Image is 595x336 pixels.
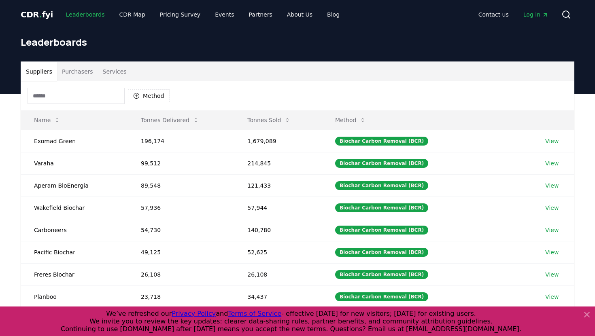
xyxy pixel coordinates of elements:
h1: Leaderboards [21,36,574,49]
div: Biochar Carbon Removal (BCR) [335,226,428,235]
a: View [545,293,559,301]
td: Freres Biochar [21,263,128,285]
td: 89,548 [128,174,234,197]
td: Carboneers [21,219,128,241]
td: 49,125 [128,241,234,263]
td: 214,845 [234,152,322,174]
a: View [545,182,559,190]
a: CDR.fyi [21,9,53,20]
div: Biochar Carbon Removal (BCR) [335,292,428,301]
div: Biochar Carbon Removal (BCR) [335,248,428,257]
button: Name [28,112,67,128]
td: 196,174 [128,130,234,152]
td: 1,679,089 [234,130,322,152]
td: Aperam BioEnergia [21,174,128,197]
span: CDR fyi [21,10,53,19]
td: 140,780 [234,219,322,241]
button: Suppliers [21,62,57,81]
a: About Us [280,7,319,22]
a: View [545,204,559,212]
a: Events [208,7,240,22]
a: View [545,159,559,167]
td: 34,437 [234,285,322,308]
button: Tonnes Delivered [134,112,206,128]
td: 57,944 [234,197,322,219]
span: . [39,10,42,19]
div: Biochar Carbon Removal (BCR) [335,159,428,168]
button: Tonnes Sold [241,112,297,128]
a: Blog [321,7,346,22]
a: Log in [517,7,555,22]
a: View [545,226,559,234]
td: 99,512 [128,152,234,174]
div: Biochar Carbon Removal (BCR) [335,203,428,212]
td: 121,433 [234,174,322,197]
td: 26,108 [234,263,322,285]
div: Biochar Carbon Removal (BCR) [335,270,428,279]
button: Purchasers [57,62,98,81]
a: View [545,270,559,279]
td: 26,108 [128,263,234,285]
td: Planboo [21,285,128,308]
a: Partners [242,7,279,22]
td: Exomad Green [21,130,128,152]
nav: Main [472,7,555,22]
span: Log in [523,11,548,19]
td: 57,936 [128,197,234,219]
button: Services [98,62,132,81]
td: 23,718 [128,285,234,308]
a: View [545,137,559,145]
nav: Main [59,7,346,22]
a: Contact us [472,7,515,22]
td: Varaha [21,152,128,174]
button: Method [329,112,373,128]
td: Pacific Biochar [21,241,128,263]
a: Leaderboards [59,7,111,22]
td: 52,625 [234,241,322,263]
div: Biochar Carbon Removal (BCR) [335,181,428,190]
a: CDR Map [113,7,152,22]
button: Method [128,89,170,102]
a: Pricing Survey [153,7,207,22]
td: 54,730 [128,219,234,241]
div: Biochar Carbon Removal (BCR) [335,137,428,146]
a: View [545,248,559,256]
td: Wakefield Biochar [21,197,128,219]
